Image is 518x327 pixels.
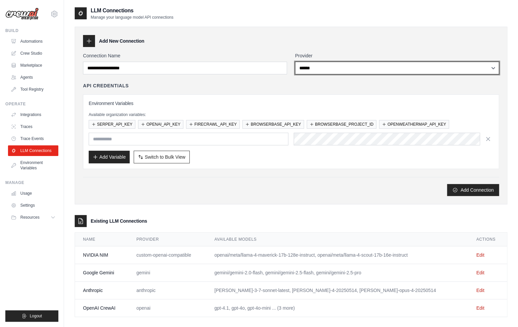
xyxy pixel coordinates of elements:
[476,288,484,293] a: Edit
[5,8,39,20] img: Logo
[75,282,128,299] td: Anthropic
[379,120,449,129] button: OPENWEATHERMAP_API_KEY
[91,7,173,15] h2: LLM Connections
[307,120,376,129] button: BROWSERBASE_PROJECT_ID
[75,264,128,282] td: Google Gemini
[8,121,58,132] a: Traces
[5,180,58,185] div: Manage
[8,109,58,120] a: Integrations
[128,264,206,282] td: gemini
[8,72,58,83] a: Agents
[99,38,144,44] h3: Add New Connection
[5,28,58,33] div: Build
[8,133,58,144] a: Trace Events
[138,120,183,129] button: OPENAI_API_KEY
[8,84,58,95] a: Tool Registry
[447,184,499,196] button: Add Connection
[8,212,58,223] button: Resources
[145,154,185,160] span: Switch to Bulk View
[91,218,147,224] h3: Existing LLM Connections
[8,60,58,71] a: Marketplace
[89,112,493,117] p: Available organization variables:
[91,15,173,20] p: Manage your language model API connections
[128,282,206,299] td: anthropic
[128,233,206,246] th: Provider
[206,246,468,264] td: openai/meta/llama-4-maverick-17b-128e-instruct, openai/meta/llama-4-scout-17b-16e-instruct
[5,310,58,322] button: Logout
[128,299,206,317] td: openai
[89,120,135,129] button: SERPER_API_KEY
[8,48,58,59] a: Crew Studio
[83,82,129,89] h4: API Credentials
[75,299,128,317] td: OpenAI CrewAI
[295,52,499,59] label: Provider
[5,101,58,107] div: Operate
[186,120,240,129] button: FIRECRAWL_API_KEY
[206,299,468,317] td: gpt-4.1, gpt-4o, gpt-4o-mini ... (3 more)
[8,145,58,156] a: LLM Connections
[468,233,507,246] th: Actions
[476,305,484,311] a: Edit
[128,246,206,264] td: custom-openai-compatible
[8,188,58,199] a: Usage
[8,200,58,211] a: Settings
[206,282,468,299] td: [PERSON_NAME]-3-7-sonnet-latest, [PERSON_NAME]-4-20250514, [PERSON_NAME]-opus-4-20250514
[89,151,130,163] button: Add Variable
[83,52,287,59] label: Connection Name
[75,233,128,246] th: Name
[206,233,468,246] th: Available Models
[89,100,493,107] h3: Environment Variables
[30,313,42,319] span: Logout
[476,252,484,258] a: Edit
[8,157,58,173] a: Environment Variables
[20,215,39,220] span: Resources
[75,246,128,264] td: NVIDIA NIM
[242,120,304,129] button: BROWSERBASE_API_KEY
[134,151,190,163] button: Switch to Bulk View
[206,264,468,282] td: gemini/gemini-2.0-flash, gemini/gemini-2.5-flash, gemini/gemini-2.5-pro
[476,270,484,275] a: Edit
[8,36,58,47] a: Automations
